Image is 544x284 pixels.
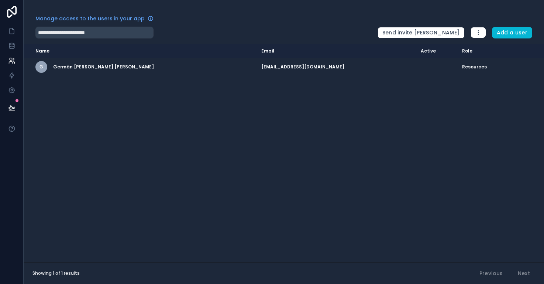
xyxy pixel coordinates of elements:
[416,44,458,58] th: Active
[492,27,533,39] button: Add a user
[35,15,154,22] a: Manage access to the users in your app
[39,64,43,70] span: G
[462,64,487,70] span: Resources
[53,64,154,70] span: Germán [PERSON_NAME] [PERSON_NAME]
[35,15,145,22] span: Manage access to the users in your app
[257,58,416,76] td: [EMAIL_ADDRESS][DOMAIN_NAME]
[24,44,544,263] div: scrollable content
[458,44,516,58] th: Role
[257,44,416,58] th: Email
[378,27,465,39] button: Send invite [PERSON_NAME]
[24,44,257,58] th: Name
[32,270,80,276] span: Showing 1 of 1 results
